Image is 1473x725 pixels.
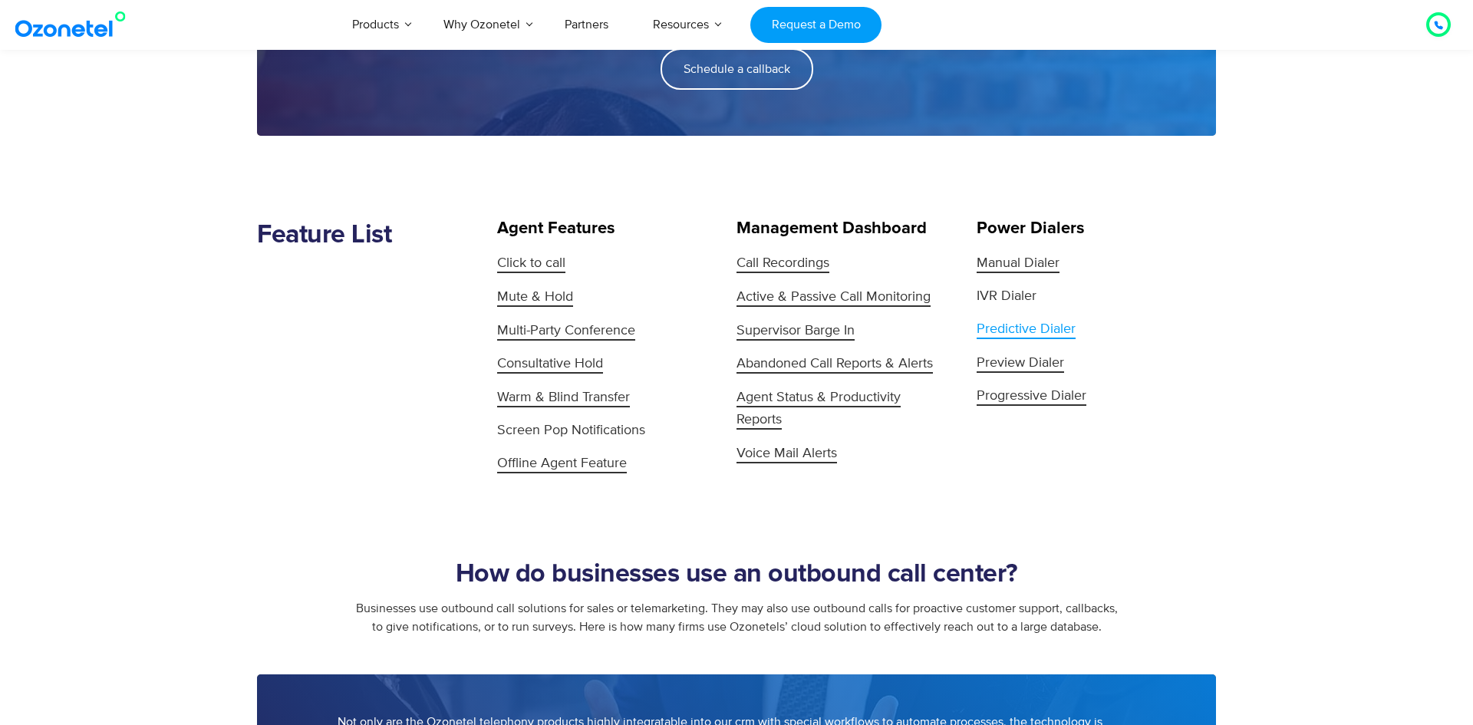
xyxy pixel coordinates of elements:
[736,320,950,342] a: Supervisor Barge In
[736,387,950,431] a: Agent Status & Productivity Reports
[497,387,710,409] a: Warm & Blind Transfer
[977,387,1086,406] span: Progressive Dialer
[497,389,630,407] span: Warm & Blind Transfer
[257,220,497,251] h2: Feature List
[977,255,1059,273] span: Manual Dialer
[736,353,950,375] a: Abandoned Call Reports & Alerts
[977,352,1190,374] a: Preview Dialer
[736,445,837,463] span: Voice Mail Alerts
[736,220,950,237] h5: Management Dashboard
[977,321,1076,339] span: Predictive Dialer
[257,559,1216,590] h2: How do businesses use an outbound call center?
[497,453,710,475] a: Offline Agent Feature
[497,252,710,275] a: Click to call
[736,255,829,273] span: Call Recordings
[497,286,710,308] a: Mute & Hold
[684,63,790,75] span: Schedule a callback
[977,220,1190,237] h5: Power Dialers
[497,355,603,374] span: Consultative Hold
[736,443,950,465] a: Voice Mail Alerts
[497,220,710,237] h5: Agent Features
[497,353,710,375] a: Consultative Hold
[736,288,931,307] span: Active & Passive Call Monitoring
[736,322,855,341] span: Supervisor Barge In
[977,286,1036,307] span: IVR Dialer
[497,255,565,273] span: Click to call
[977,318,1190,341] a: Predictive Dialer
[497,455,627,473] span: Offline Agent Feature
[497,288,573,307] span: Mute & Hold
[736,286,950,308] a: Active & Passive Call Monitoring
[977,354,1064,373] span: Preview Dialer
[736,355,933,374] span: Abandoned Call Reports & Alerts
[736,389,901,430] span: Agent Status & Productivity Reports
[977,252,1190,275] a: Manual Dialer
[661,48,813,90] a: Schedule a callback
[736,252,950,275] a: Call Recordings
[977,385,1190,407] a: Progressive Dialer
[750,7,881,43] a: Request a Demo
[497,322,635,341] span: Multi-Party Conference
[497,420,645,441] span: Screen Pop Notifications
[497,320,710,342] a: Multi-Party Conference
[356,601,1118,634] span: Businesses use outbound call solutions for sales or telemarketing. They may also use outbound cal...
